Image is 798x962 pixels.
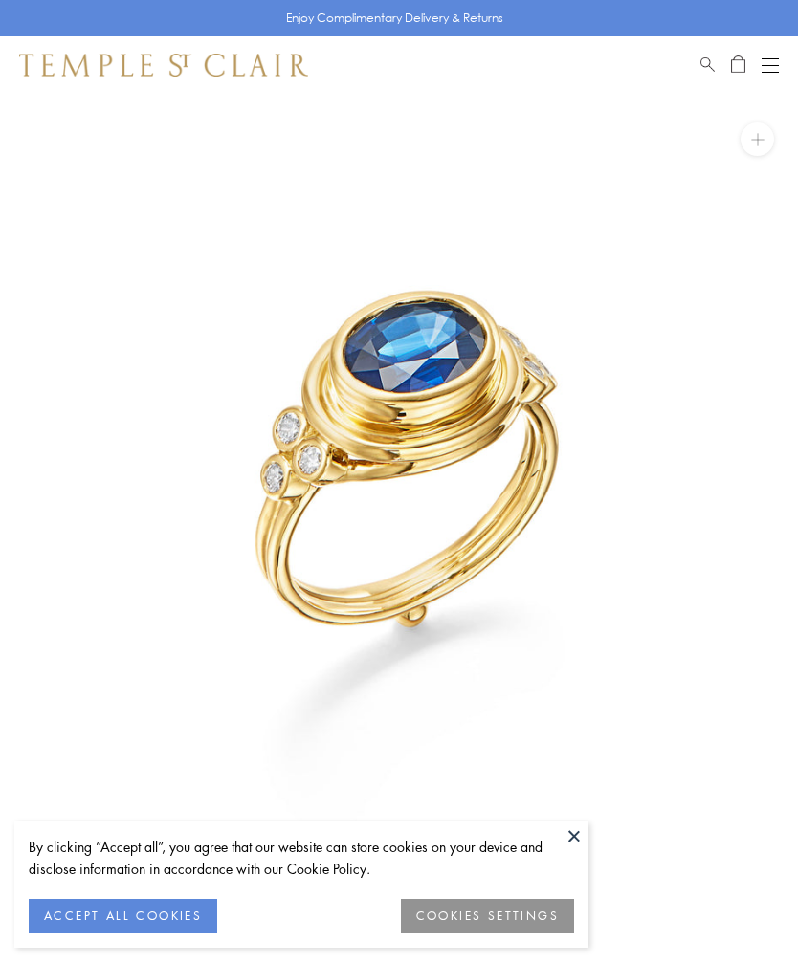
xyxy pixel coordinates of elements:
[29,899,217,933] button: ACCEPT ALL COOKIES
[702,872,779,943] iframe: Gorgias live chat messenger
[401,899,574,933] button: COOKIES SETTINGS
[731,54,745,77] a: Open Shopping Bag
[762,54,779,77] button: Open navigation
[29,94,798,863] img: R16111-BSDI9HBY
[29,836,574,880] div: By clicking “Accept all”, you agree that our website can store cookies on your device and disclos...
[286,9,503,28] p: Enjoy Complimentary Delivery & Returns
[19,54,308,77] img: Temple St. Clair
[700,54,715,77] a: Search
